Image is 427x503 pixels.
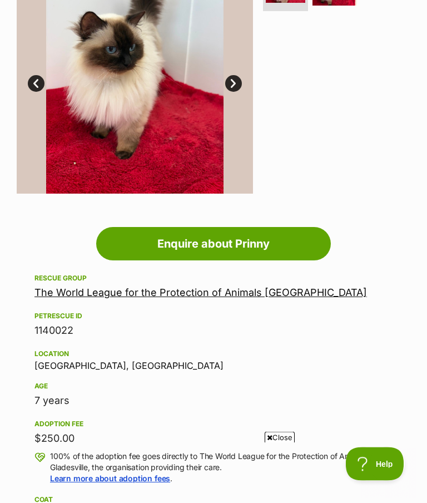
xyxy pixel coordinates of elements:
[34,312,393,321] div: PetRescue ID
[34,274,393,283] div: Rescue group
[34,348,393,371] div: [GEOGRAPHIC_DATA], [GEOGRAPHIC_DATA]
[34,350,393,359] div: Location
[34,431,393,447] div: $250.00
[34,287,367,299] a: The World League for the Protection of Animals [GEOGRAPHIC_DATA]
[96,228,331,261] a: Enquire about Prinny
[225,76,242,92] a: Next
[397,1,404,8] img: adchoices.png
[34,420,393,429] div: Adoption fee
[34,323,393,339] div: 1140022
[11,447,416,497] iframe: Advertisement
[34,382,393,391] div: Age
[34,393,393,409] div: 7 years
[265,432,295,443] span: Close
[28,76,44,92] a: Prev
[346,447,405,481] iframe: Help Scout Beacon - Open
